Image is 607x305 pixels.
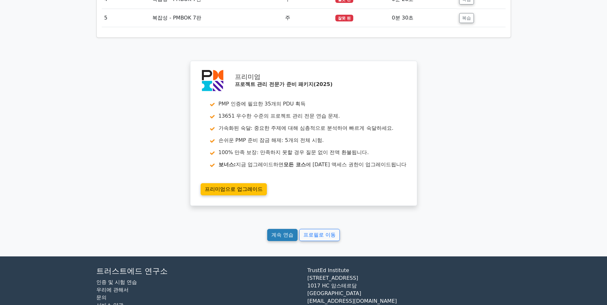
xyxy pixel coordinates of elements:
a: 프로필로 이동 [299,229,340,241]
td: 5 [102,9,150,27]
button: 복습 [459,13,474,23]
td: 0분 30초 [389,9,457,27]
a: 인증 및 시험 연습 [96,279,137,285]
td: 복잡성 - PMBOK 7판 [150,9,282,27]
td: 주 [283,9,333,27]
a: 프리미엄으로 업그레이드 [201,183,267,195]
a: 문의 [96,294,107,301]
a: 우리에 관해서 [96,287,129,293]
h4: 트러스트에드 연구소 [96,267,300,276]
a: 계속 연습 [267,229,298,241]
span: 잘못 된 [335,15,353,21]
